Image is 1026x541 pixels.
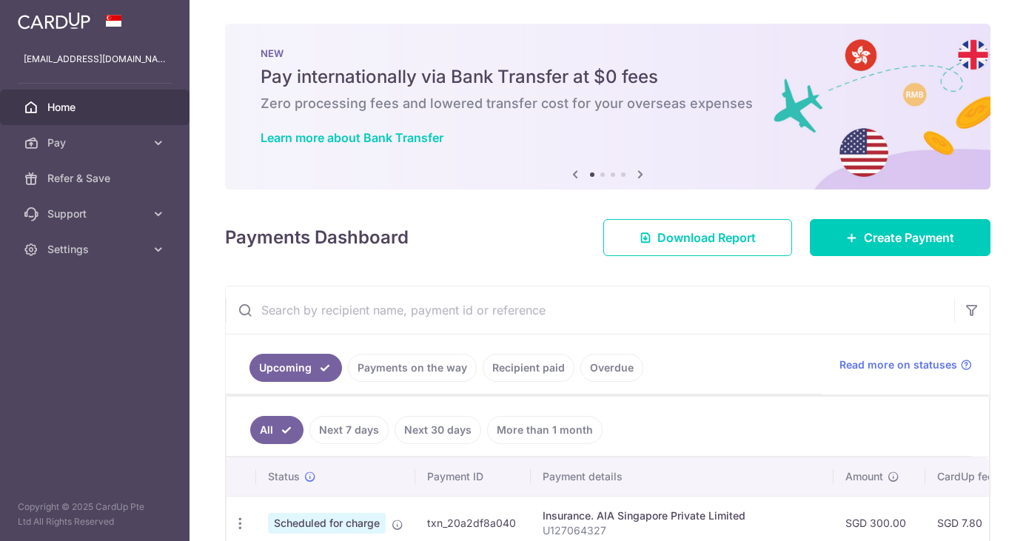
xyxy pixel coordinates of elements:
[225,224,409,251] h4: Payments Dashboard
[261,47,955,59] p: NEW
[47,206,145,221] span: Support
[415,457,531,496] th: Payment ID
[47,171,145,186] span: Refer & Save
[845,469,883,484] span: Amount
[395,416,481,444] a: Next 30 days
[268,513,386,534] span: Scheduled for charge
[839,357,972,372] a: Read more on statuses
[483,354,574,382] a: Recipient paid
[268,469,300,484] span: Status
[810,219,990,256] a: Create Payment
[18,12,90,30] img: CardUp
[839,357,957,372] span: Read more on statuses
[348,354,477,382] a: Payments on the way
[47,100,145,115] span: Home
[261,130,443,145] a: Learn more about Bank Transfer
[309,416,389,444] a: Next 7 days
[657,229,756,246] span: Download Report
[531,457,834,496] th: Payment details
[261,65,955,89] h5: Pay internationally via Bank Transfer at $0 fees
[580,354,643,382] a: Overdue
[864,229,954,246] span: Create Payment
[543,508,822,523] div: Insurance. AIA Singapore Private Limited
[487,416,603,444] a: More than 1 month
[226,286,954,334] input: Search by recipient name, payment id or reference
[937,469,993,484] span: CardUp fee
[543,523,822,538] p: U127064327
[24,52,166,67] p: [EMAIL_ADDRESS][DOMAIN_NAME]
[47,242,145,257] span: Settings
[261,95,955,112] h6: Zero processing fees and lowered transfer cost for your overseas expenses
[47,135,145,150] span: Pay
[250,416,304,444] a: All
[603,219,792,256] a: Download Report
[249,354,342,382] a: Upcoming
[225,24,990,189] img: Bank transfer banner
